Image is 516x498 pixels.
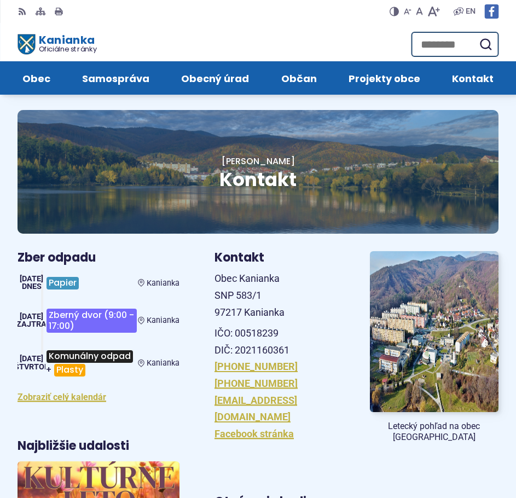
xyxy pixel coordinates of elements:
span: Zberný dvor (9:00 - 17:00) [47,309,136,332]
h3: Najbližšie udalosti [18,439,129,453]
a: Papier Kanianka [DATE] Dnes [18,270,179,296]
span: Zajtra [16,320,47,329]
h3: + [45,346,137,381]
a: Obec [18,61,55,95]
span: Obecný úrad [181,61,249,95]
span: Dnes [22,282,42,291]
span: [DATE] [20,354,43,363]
a: Zberný dvor (9:00 - 17:00) Kanianka [DATE] Zajtra [18,304,179,337]
span: [DATE] [20,312,43,321]
span: Kontakt [452,61,494,95]
a: Logo Kanianka, prejsť na domovskú stránku. [18,34,97,55]
span: [DATE] [20,274,43,283]
img: Prejsť na Facebook stránku [484,4,498,19]
a: [PHONE_NUMBER] [214,378,298,389]
img: Prejsť na domovskú stránku [18,34,35,55]
span: Plasty [54,364,85,377]
a: Kontakt [447,61,498,95]
a: Projekty obce [344,61,425,95]
a: Komunálny odpad+Plasty Kanianka [DATE] štvrtok [18,346,179,381]
span: štvrtok [14,362,49,372]
span: Obec Kanianka SNP 583/1 97217 Kanianka [214,273,285,317]
span: Obec [22,61,50,95]
span: Oficiálne stránky [38,45,96,53]
span: EN [466,5,476,18]
span: Kanianka [147,358,179,368]
p: IČO: 00518239 DIČ: 2021160361 [214,325,344,358]
a: Obecný úrad [176,61,254,95]
a: EN [463,5,478,18]
span: Samospráva [82,61,149,95]
span: Kanianka [147,316,179,325]
figcaption: Letecký pohľad na obec [GEOGRAPHIC_DATA] [370,421,499,443]
span: Kontakt [219,166,297,193]
span: Kanianka [147,279,179,288]
span: Občan [281,61,317,95]
a: Facebook stránka [214,428,294,439]
a: [PERSON_NAME] [222,155,295,167]
a: [PHONE_NUMBER] [214,361,298,372]
span: Projekty obce [349,61,420,95]
a: Zobraziť celý kalendár [18,392,106,402]
span: Kanianka [35,34,97,53]
h3: Kontakt [214,251,344,264]
a: Občan [276,61,322,95]
a: Samospráva [77,61,154,95]
span: Komunálny odpad [47,350,133,363]
span: Papier [47,277,79,289]
h3: Zber odpadu [18,251,179,264]
a: [EMAIL_ADDRESS][DOMAIN_NAME] [214,395,297,423]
